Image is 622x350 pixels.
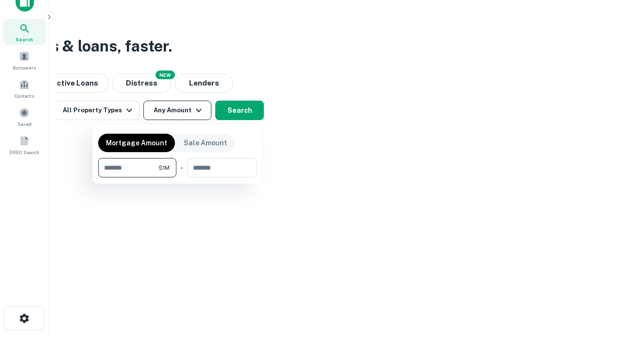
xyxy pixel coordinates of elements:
p: Sale Amount [184,138,227,148]
p: Mortgage Amount [106,138,167,148]
iframe: Chat Widget [573,272,622,319]
div: - [180,158,183,177]
span: $1M [158,163,170,172]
